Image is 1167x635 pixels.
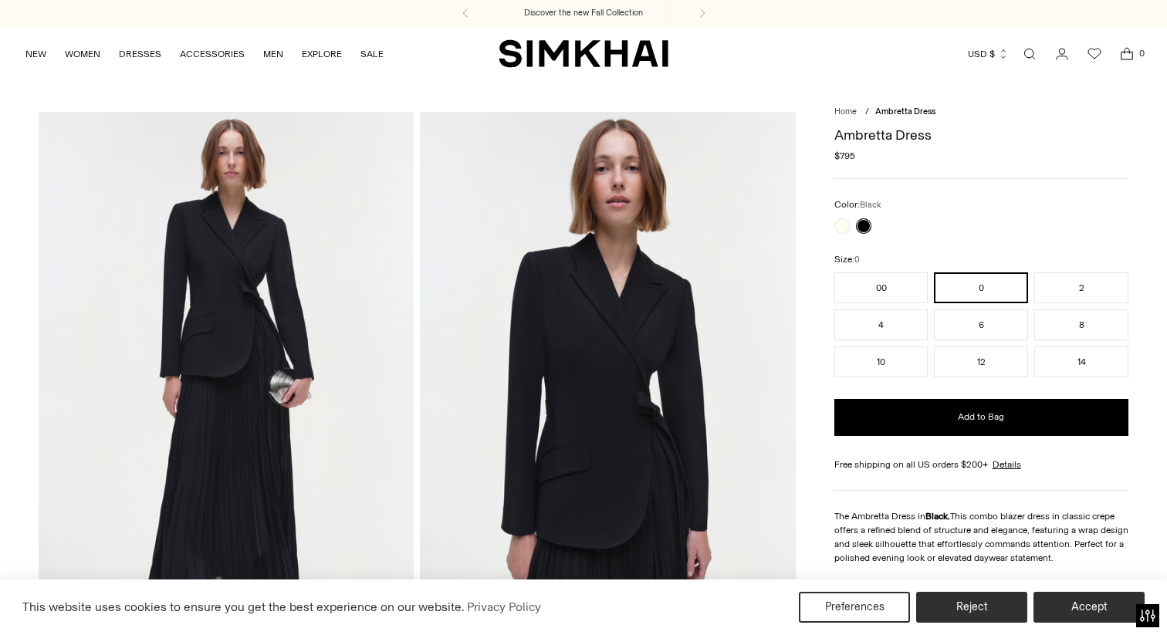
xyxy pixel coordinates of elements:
[22,600,465,614] span: This website uses cookies to ensure you get the best experience on our website.
[302,37,342,71] a: EXPLORE
[834,128,1128,142] h1: Ambretta Dress
[1135,46,1148,60] span: 0
[263,37,283,71] a: MEN
[65,37,100,71] a: WOMEN
[875,106,935,117] span: Ambretta Dress
[1034,346,1128,377] button: 14
[119,37,161,71] a: DRESSES
[968,37,1009,71] button: USD $
[934,309,1028,340] button: 6
[854,255,860,265] span: 0
[524,7,643,19] a: Discover the new Fall Collection
[834,149,855,163] span: $795
[834,399,1128,436] button: Add to Bag
[834,252,860,267] label: Size:
[1047,39,1077,69] a: Go to the account page
[916,592,1027,623] button: Reject
[834,106,857,117] a: Home
[1090,562,1152,620] iframe: Gorgias live chat messenger
[465,596,543,619] a: Privacy Policy (opens in a new tab)
[834,106,1128,119] nav: breadcrumbs
[25,37,46,71] a: NEW
[934,346,1028,377] button: 12
[799,592,910,623] button: Preferences
[834,458,1128,471] div: Free shipping on all US orders $200+
[834,272,929,303] button: 00
[1033,592,1145,623] button: Accept
[925,511,950,522] strong: Black.
[499,39,668,69] a: SIMKHAI
[958,410,1004,424] span: Add to Bag
[1034,309,1128,340] button: 8
[865,106,869,119] div: /
[860,200,881,210] span: Black
[360,37,384,71] a: SALE
[834,346,929,377] button: 10
[834,309,929,340] button: 4
[1079,39,1110,69] a: Wishlist
[180,37,245,71] a: ACCESSORIES
[834,198,881,212] label: Color:
[1034,272,1128,303] button: 2
[993,458,1021,471] a: Details
[834,509,1128,565] p: The Ambretta Dress in This combo blazer dress in classic crepe offers a refined blend of structur...
[1014,39,1045,69] a: Open search modal
[934,272,1028,303] button: 0
[1111,39,1142,69] a: Open cart modal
